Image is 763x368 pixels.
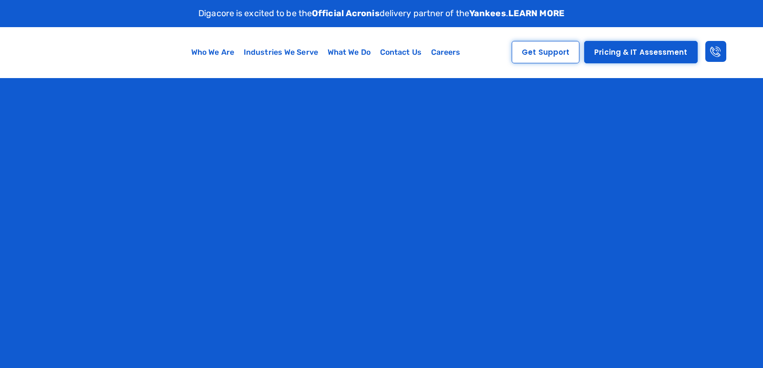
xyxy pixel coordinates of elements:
[239,41,323,63] a: Industries We Serve
[584,41,697,63] a: Pricing & IT Assessment
[323,41,375,63] a: What We Do
[426,41,465,63] a: Careers
[508,8,565,19] a: LEARN MORE
[512,41,579,63] a: Get Support
[198,7,565,20] p: Digacore is excited to be the delivery partner of the .
[375,41,426,63] a: Contact Us
[152,41,499,63] nav: Menu
[312,8,380,19] strong: Official Acronis
[186,41,239,63] a: Who We Are
[522,49,569,56] span: Get Support
[469,8,506,19] strong: Yankees
[16,32,113,73] img: Digacore logo 1
[594,49,687,56] span: Pricing & IT Assessment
